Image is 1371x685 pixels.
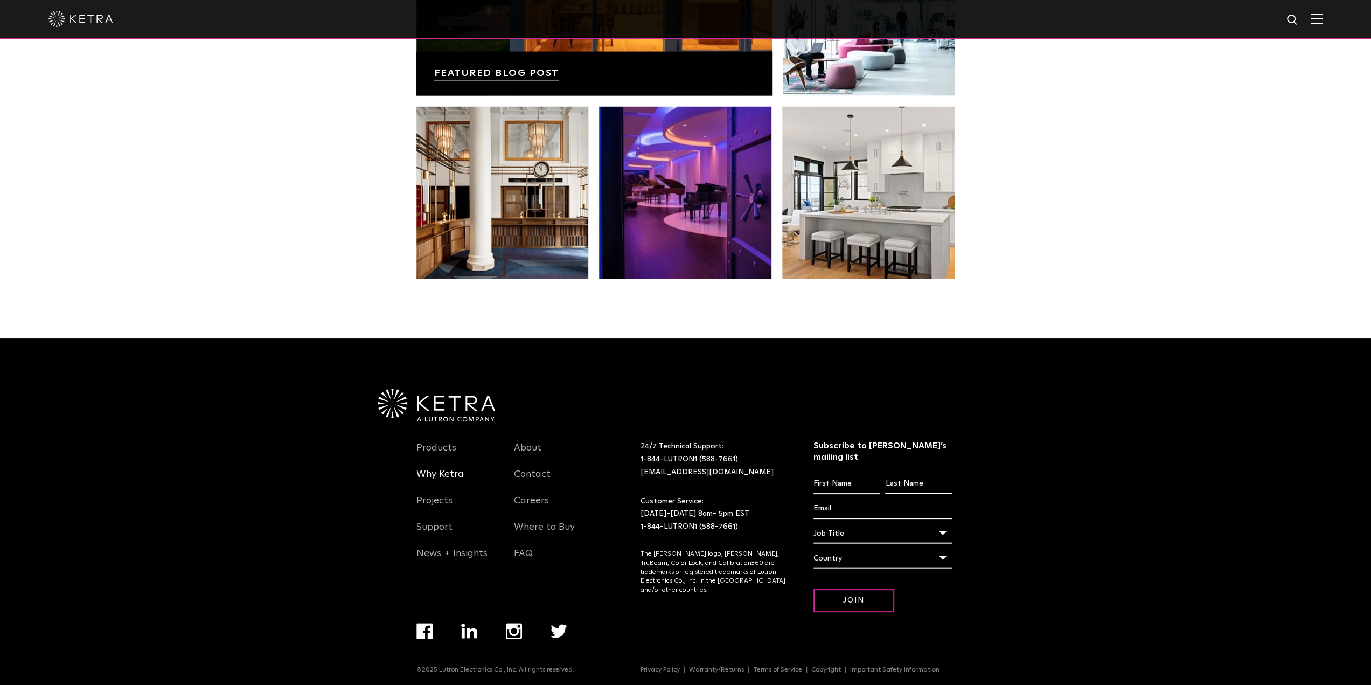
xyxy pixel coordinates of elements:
div: Navigation Menu [416,623,596,666]
div: Navigation Menu [416,440,498,572]
a: Privacy Policy [636,667,685,673]
img: twitter [551,624,567,638]
a: Terms of Service [749,667,807,673]
img: facebook [416,623,433,639]
h3: Subscribe to [PERSON_NAME]’s mailing list [813,440,952,463]
input: Email [813,499,952,519]
img: linkedin [461,624,478,639]
a: Why Ketra [416,468,464,493]
a: News + Insights [416,548,488,572]
input: First Name [813,474,880,494]
a: About [514,442,541,467]
a: [EMAIL_ADDRESS][DOMAIN_NAME] [641,468,774,476]
p: The [PERSON_NAME] logo, [PERSON_NAME], TruBeam, Color Lock, and Calibration360 are trademarks or ... [641,550,787,595]
a: FAQ [514,548,533,572]
a: Where to Buy [514,521,575,546]
p: ©2025 Lutron Electronics Co., Inc. All rights reserved. [416,666,574,674]
a: Products [416,442,456,467]
img: Hamburger%20Nav.svg [1311,13,1323,24]
a: Copyright [807,667,846,673]
img: search icon [1286,13,1299,27]
a: Important Safety Information [846,667,944,673]
a: Support [416,521,453,546]
p: Customer Service: [DATE]-[DATE] 8am- 5pm EST [641,495,787,534]
a: Warranty/Returns [685,667,749,673]
img: instagram [506,623,522,639]
input: Join [813,589,894,612]
img: ketra-logo-2019-white [48,11,113,27]
div: Job Title [813,523,952,544]
a: 1-844-LUTRON1 (588-7661) [641,523,738,530]
div: Navigation Menu [641,666,955,674]
input: Last Name [885,474,951,494]
a: 1-844-LUTRON1 (588-7661) [641,455,738,463]
a: Careers [514,495,549,520]
div: Country [813,548,952,569]
p: 24/7 Technical Support: [641,440,787,479]
a: Projects [416,495,453,520]
div: Navigation Menu [514,440,596,572]
img: Ketra-aLutronCo_White_RGB [378,389,495,422]
a: Contact [514,468,551,493]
